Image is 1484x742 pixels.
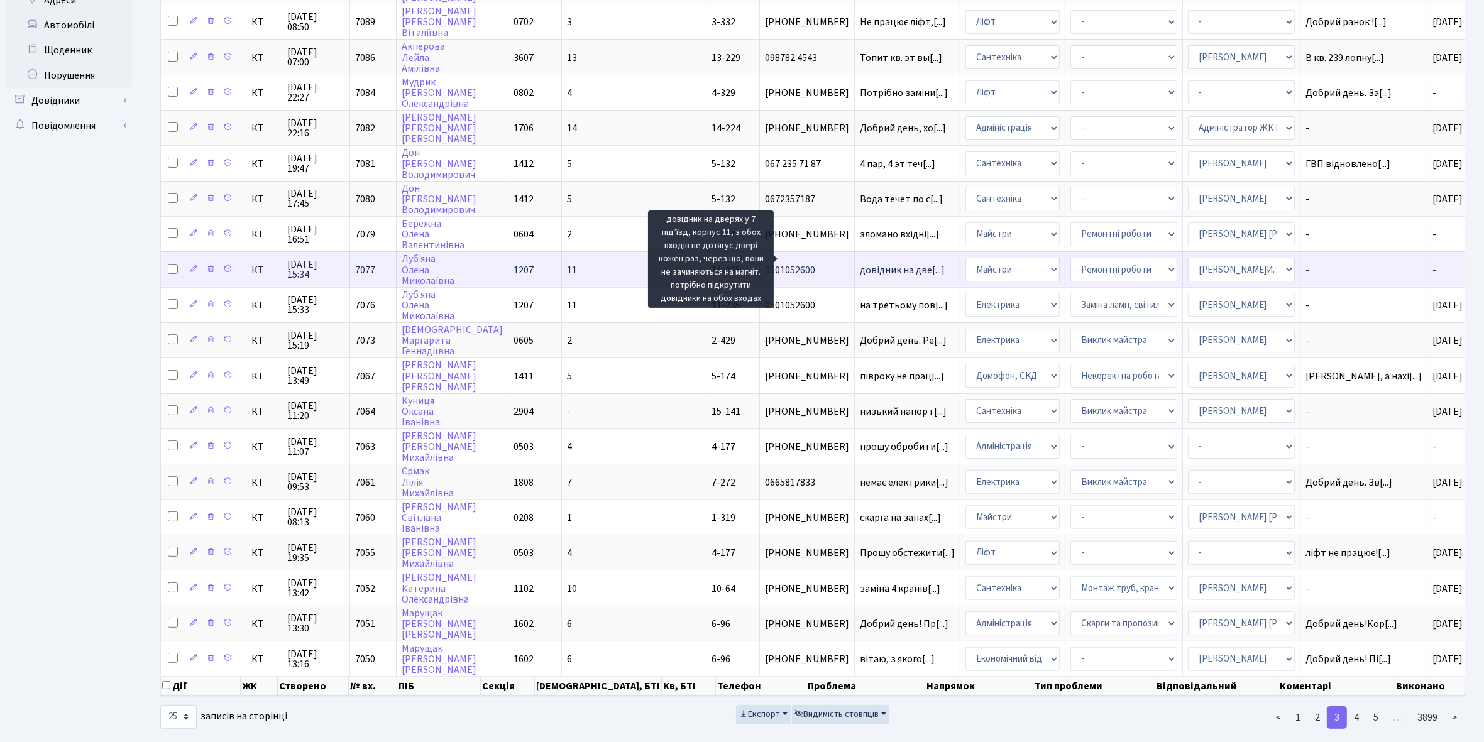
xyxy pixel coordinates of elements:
span: 7063 [355,440,375,454]
span: 4 [567,440,572,454]
span: [PHONE_NUMBER] [765,513,849,523]
span: 7052 [355,582,375,596]
span: 1602 [514,617,534,631]
span: КТ [251,336,277,346]
span: [DATE] 08:50 [287,12,344,32]
span: заміна 4 кранів[...] [860,582,940,596]
a: Марущак[PERSON_NAME][PERSON_NAME] [402,606,476,641]
span: [PHONE_NUMBER] [765,654,849,664]
span: 0501052600 [765,300,849,310]
span: 14 [567,121,577,135]
span: [DATE] 22:16 [287,118,344,138]
a: [PERSON_NAME]КатеринаОлександрівна [402,571,476,606]
span: КТ [251,584,277,594]
span: [DATE] 09:53 [287,472,344,492]
span: 7051 [355,617,375,631]
span: [DATE] [1432,51,1463,65]
span: 6-96 [712,617,730,631]
span: 10 [567,582,577,596]
span: на третьому пов[...] [860,298,948,312]
th: Виконано [1395,677,1466,696]
span: 0665817833 [765,477,849,488]
th: Кв, БТІ [662,677,716,696]
a: Мудрик[PERSON_NAME]Олександрівна [402,75,476,111]
a: [PERSON_NAME][PERSON_NAME]Михайлівна [402,535,476,570]
span: 1412 [514,157,534,171]
span: [PHONE_NUMBER] [765,584,849,594]
span: 0503 [514,546,534,560]
span: 7060 [355,511,375,525]
span: 0503 [514,440,534,454]
span: 4 пар, 4 эт теч[...] [860,157,935,171]
span: 0501052600 [765,265,849,275]
span: 7077 [355,263,375,277]
span: 15-141 [712,405,740,418]
span: [DATE] 22:27 [287,82,344,102]
span: [DATE] 15:34 [287,259,344,280]
span: - [1305,300,1422,310]
th: Дії [161,677,241,696]
th: Напрямок [925,677,1033,696]
span: 1 [567,511,572,525]
span: 7-272 [712,476,735,489]
span: 1207 [514,263,534,277]
button: Експорт [736,705,791,724]
span: [PHONE_NUMBER] [765,336,849,346]
span: півроку не прац[...] [860,369,944,383]
span: Добрий день. Ре[...] [860,334,947,347]
span: [DATE] 17:45 [287,188,344,209]
a: [PERSON_NAME][PERSON_NAME][PERSON_NAME] [402,111,476,146]
span: Топит кв. эт вы[...] [860,51,942,65]
span: [DATE] 13:49 [287,366,344,386]
span: КТ [251,229,277,239]
span: Добрий день. Зв[...] [1305,476,1392,489]
span: - [1305,336,1422,346]
th: Секція [481,677,535,696]
span: 7080 [355,192,375,206]
span: 14-224 [712,121,740,135]
span: 7081 [355,157,375,171]
span: - [1432,86,1436,100]
th: ЖК [241,677,278,696]
span: - [1432,511,1436,525]
span: [DATE] [1432,582,1463,596]
span: Експорт [739,708,780,721]
span: 6 [567,617,572,631]
span: немає електрики[...] [860,476,948,489]
span: [DATE] [1432,334,1463,347]
span: КТ [251,548,277,558]
span: 5-174 [712,369,735,383]
span: 1-319 [712,511,735,525]
span: Потрібно заміни[...] [860,86,948,100]
span: КТ [251,619,277,629]
span: КТ [251,406,277,417]
span: 4-329 [712,86,735,100]
a: ЄрмакЛіліяМихайлівна [402,465,454,500]
span: 11 [567,298,577,312]
a: < [1268,706,1289,729]
span: Добрий ранок ![...] [1305,15,1387,29]
span: 1602 [514,652,534,666]
span: ГВП відновлено[...] [1305,157,1390,171]
span: 2 [567,227,572,241]
th: [DEMOGRAPHIC_DATA], БТІ [535,677,662,696]
span: [PHONE_NUMBER] [765,548,849,558]
span: Добрий день!Кор[...] [1305,617,1397,631]
th: № вх. [349,677,397,696]
div: довідник на дверях у 7 підʼїзд, корпус 11, з обох входів не дотягує двері кожен раз, через що, во... [648,210,774,308]
span: 0605 [514,334,534,347]
span: [PHONE_NUMBER] [765,123,849,133]
span: - [1305,442,1422,452]
span: [DATE] 16:51 [287,224,344,244]
span: 5 [567,192,572,206]
span: [DATE] [1432,652,1463,666]
span: 7084 [355,86,375,100]
span: скарга на запах[...] [860,511,941,525]
span: 1706 [514,121,534,135]
span: - [1432,440,1436,454]
span: [DATE] [1432,476,1463,489]
th: Створено [278,677,349,696]
a: Автомобілі [6,13,132,38]
span: [DATE] 19:35 [287,543,344,563]
span: 3-332 [712,15,735,29]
